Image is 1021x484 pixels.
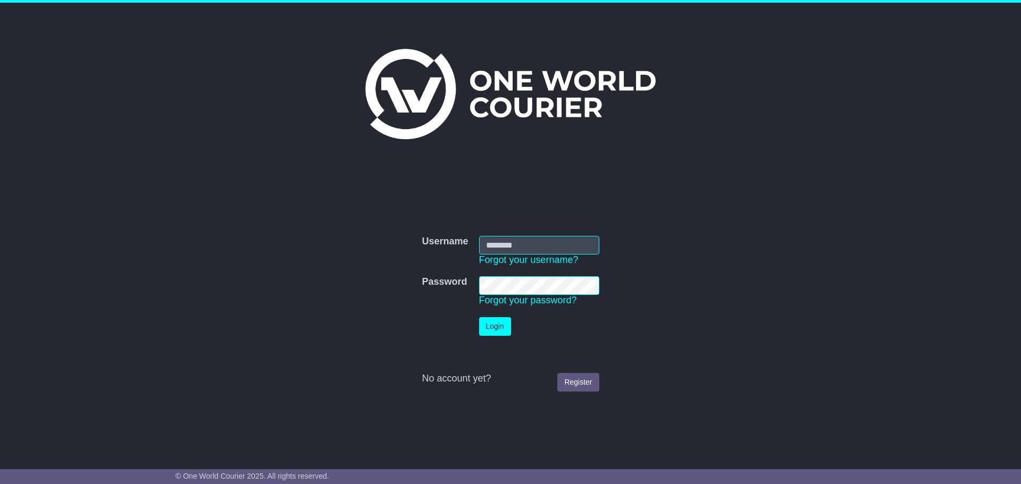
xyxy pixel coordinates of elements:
label: Password [422,276,467,288]
img: One World [365,49,656,139]
span: © One World Courier 2025. All rights reserved. [175,472,329,480]
div: No account yet? [422,373,599,385]
a: Forgot your username? [479,254,579,265]
button: Login [479,317,511,336]
a: Forgot your password? [479,295,577,305]
a: Register [557,373,599,392]
label: Username [422,236,468,248]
